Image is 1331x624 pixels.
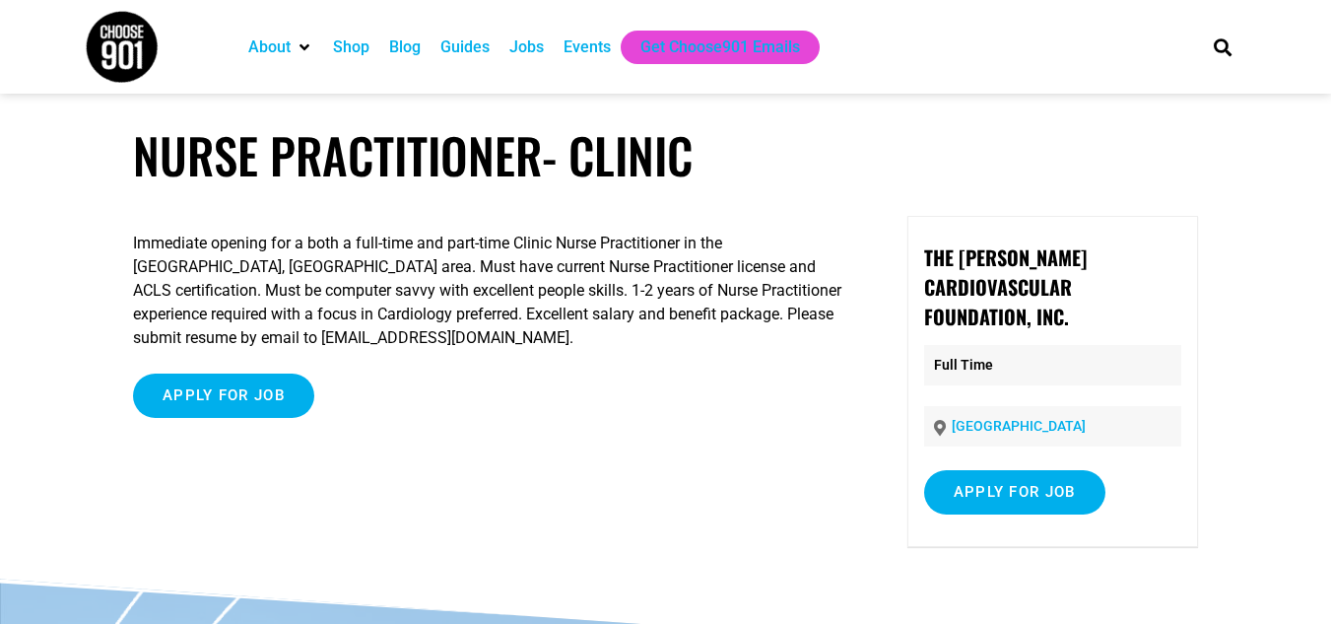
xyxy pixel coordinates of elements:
a: Events [564,35,611,59]
p: Immediate opening for a both a full-time and part-time Clinic Nurse Practitioner in the [GEOGRAPH... [133,232,854,350]
strong: The [PERSON_NAME] Cardiovascular Foundation, Inc. [924,243,1087,331]
div: Search [1206,31,1238,63]
div: About [238,31,323,64]
input: Apply for job [924,470,1105,515]
p: Full Time [924,345,1181,385]
a: Jobs [509,35,544,59]
a: About [248,35,291,59]
h1: Nurse Practitioner- Clinic [133,126,1198,184]
nav: Main nav [238,31,1180,64]
input: Apply for job [133,374,314,418]
a: Get Choose901 Emails [640,35,800,59]
a: [GEOGRAPHIC_DATA] [952,418,1086,434]
a: Shop [333,35,369,59]
a: Blog [389,35,421,59]
a: Guides [440,35,490,59]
